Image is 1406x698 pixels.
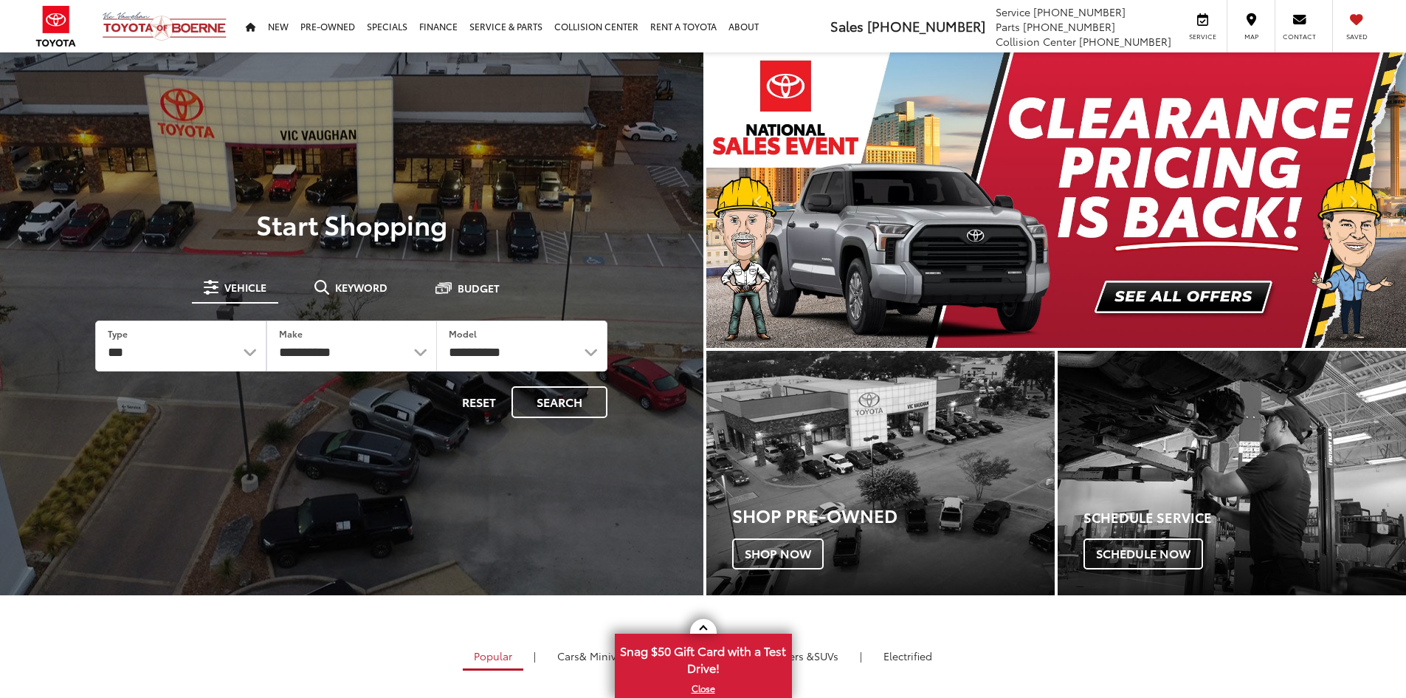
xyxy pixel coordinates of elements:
[1058,351,1406,595] a: Schedule Service Schedule Now
[738,643,850,668] a: SUVs
[62,209,641,239] p: Start Shopping
[996,4,1030,19] span: Service
[732,505,1055,524] h3: Shop Pre-Owned
[1083,510,1406,525] h4: Schedule Service
[1058,351,1406,595] div: Toyota
[1033,4,1126,19] span: [PHONE_NUMBER]
[1083,538,1203,569] span: Schedule Now
[872,643,943,668] a: Electrified
[1023,19,1115,34] span: [PHONE_NUMBER]
[1301,82,1406,318] button: Click to view next picture.
[856,649,866,663] li: |
[1186,32,1219,41] span: Service
[579,649,629,663] span: & Minivan
[279,327,303,340] label: Make
[1235,32,1267,41] span: Map
[996,34,1076,49] span: Collision Center
[449,386,509,418] button: Reset
[449,327,477,340] label: Model
[546,643,640,668] a: Cars
[830,16,864,35] span: Sales
[867,16,985,35] span: [PHONE_NUMBER]
[732,538,824,569] span: Shop Now
[706,82,811,318] button: Click to view previous picture.
[1079,34,1171,49] span: [PHONE_NUMBER]
[1340,32,1373,41] span: Saved
[102,11,227,41] img: Vic Vaughan Toyota of Boerne
[1283,32,1316,41] span: Contact
[616,635,790,680] span: Snag $50 Gift Card with a Test Drive!
[463,643,523,671] a: Popular
[458,283,500,293] span: Budget
[224,282,266,292] span: Vehicle
[108,327,128,340] label: Type
[511,386,607,418] button: Search
[335,282,387,292] span: Keyword
[996,19,1020,34] span: Parts
[706,351,1055,595] a: Shop Pre-Owned Shop Now
[530,649,540,663] li: |
[706,351,1055,595] div: Toyota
